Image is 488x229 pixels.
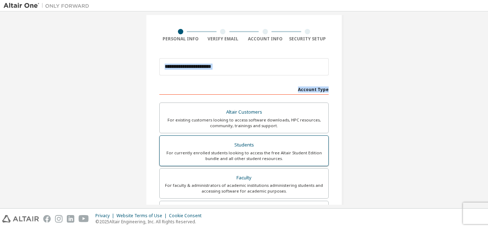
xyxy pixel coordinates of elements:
div: Account Info [244,36,287,42]
img: Altair One [4,2,93,9]
img: youtube.svg [79,215,89,223]
div: Account Type [159,83,329,95]
div: Students [164,140,324,150]
div: Personal Info [159,36,202,42]
div: For currently enrolled students looking to access the free Altair Student Edition bundle and all ... [164,150,324,161]
div: Altair Customers [164,107,324,117]
div: Cookie Consent [169,213,206,219]
img: linkedin.svg [67,215,74,223]
p: © 2025 Altair Engineering, Inc. All Rights Reserved. [95,219,206,225]
img: altair_logo.svg [2,215,39,223]
div: For faculty & administrators of academic institutions administering students and accessing softwa... [164,183,324,194]
img: facebook.svg [43,215,51,223]
div: Verify Email [202,36,244,42]
div: Faculty [164,173,324,183]
img: instagram.svg [55,215,63,223]
div: Privacy [95,213,116,219]
div: For existing customers looking to access software downloads, HPC resources, community, trainings ... [164,117,324,129]
div: Website Terms of Use [116,213,169,219]
div: Security Setup [287,36,329,42]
